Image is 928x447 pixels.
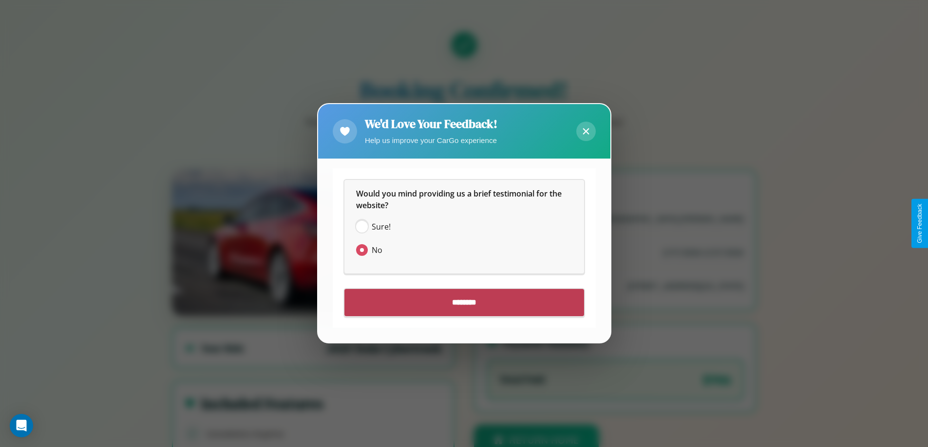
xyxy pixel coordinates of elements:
span: Would you mind providing us a brief testimonial for the website? [356,189,564,211]
div: Open Intercom Messenger [10,414,33,437]
p: Help us improve your CarGo experience [365,134,497,147]
div: Give Feedback [916,204,923,243]
span: No [372,245,382,256]
span: Sure! [372,221,391,233]
h2: We'd Love Your Feedback! [365,116,497,132]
